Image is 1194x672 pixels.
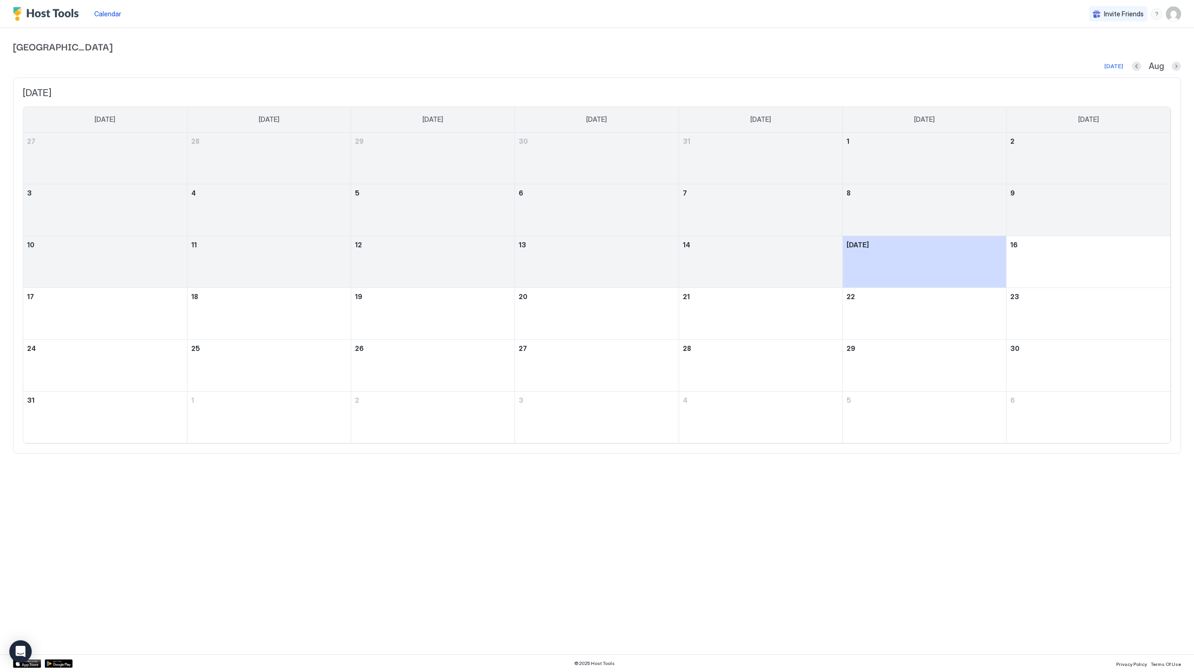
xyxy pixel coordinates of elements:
span: Aug [1149,61,1164,72]
td: August 15, 2025 [842,236,1006,287]
a: Privacy Policy [1116,658,1147,668]
a: Wednesday [577,107,616,132]
td: July 30, 2025 [515,133,679,184]
td: August 23, 2025 [1007,287,1170,339]
a: August 28, 2025 [679,340,842,357]
td: August 14, 2025 [679,236,842,287]
span: [DATE] [95,115,115,124]
a: Calendar [94,9,121,19]
a: Saturday [1069,107,1108,132]
td: August 3, 2025 [23,184,187,236]
span: Terms Of Use [1151,661,1181,667]
a: August 11, 2025 [187,236,351,253]
span: 27 [519,344,527,352]
td: August 26, 2025 [351,339,515,391]
a: September 4, 2025 [679,392,842,409]
span: 16 [1010,241,1018,249]
a: August 10, 2025 [23,236,187,253]
a: August 5, 2025 [351,184,514,202]
span: 25 [191,344,200,352]
span: 2 [355,396,359,404]
a: August 14, 2025 [679,236,842,253]
span: 19 [355,293,362,301]
span: 23 [1010,293,1019,301]
a: Google Play Store [45,659,73,668]
td: August 30, 2025 [1007,339,1170,391]
span: [DATE] [23,87,1171,99]
button: Next month [1172,62,1181,71]
td: September 2, 2025 [351,391,515,443]
span: 2 [1010,137,1014,145]
td: August 11, 2025 [187,236,351,287]
td: August 5, 2025 [351,184,515,236]
a: August 27, 2025 [515,340,678,357]
a: September 5, 2025 [843,392,1006,409]
span: 6 [519,189,523,197]
a: August 18, 2025 [187,288,351,305]
td: July 31, 2025 [679,133,842,184]
span: 4 [683,396,687,404]
td: September 1, 2025 [187,391,351,443]
button: Previous month [1132,62,1141,71]
td: August 25, 2025 [187,339,351,391]
a: August 22, 2025 [843,288,1006,305]
a: August 31, 2025 [23,392,187,409]
a: Sunday [85,107,125,132]
a: July 31, 2025 [679,133,842,150]
span: 26 [355,344,364,352]
td: August 28, 2025 [679,339,842,391]
td: August 31, 2025 [23,391,187,443]
span: [DATE] [586,115,607,124]
span: 4 [191,189,196,197]
a: September 2, 2025 [351,392,514,409]
span: 12 [355,241,362,249]
a: August 30, 2025 [1007,340,1170,357]
span: 29 [847,344,855,352]
span: [DATE] [1078,115,1099,124]
td: August 9, 2025 [1007,184,1170,236]
td: September 5, 2025 [842,391,1006,443]
span: [GEOGRAPHIC_DATA] [13,39,1181,53]
a: September 6, 2025 [1007,392,1170,409]
span: 20 [519,293,528,301]
span: [DATE] [259,115,279,124]
a: Thursday [741,107,780,132]
td: August 27, 2025 [515,339,679,391]
td: August 17, 2025 [23,287,187,339]
span: 9 [1010,189,1015,197]
a: August 24, 2025 [23,340,187,357]
span: 1 [191,396,194,404]
span: [DATE] [847,241,869,249]
td: August 6, 2025 [515,184,679,236]
a: July 30, 2025 [515,133,678,150]
a: App Store [13,659,41,668]
span: 8 [847,189,851,197]
a: Monday [250,107,289,132]
td: August 13, 2025 [515,236,679,287]
span: 22 [847,293,855,301]
a: September 3, 2025 [515,392,678,409]
a: August 17, 2025 [23,288,187,305]
span: 29 [355,137,364,145]
td: September 3, 2025 [515,391,679,443]
span: 27 [27,137,35,145]
span: 14 [683,241,690,249]
td: August 22, 2025 [842,287,1006,339]
td: July 29, 2025 [351,133,515,184]
a: July 27, 2025 [23,133,187,150]
a: August 6, 2025 [515,184,678,202]
span: 28 [191,137,200,145]
a: August 12, 2025 [351,236,514,253]
a: August 23, 2025 [1007,288,1170,305]
span: 6 [1010,396,1015,404]
td: August 21, 2025 [679,287,842,339]
span: Privacy Policy [1116,661,1147,667]
td: August 12, 2025 [351,236,515,287]
a: September 1, 2025 [187,392,351,409]
td: August 4, 2025 [187,184,351,236]
div: Host Tools Logo [13,7,83,21]
a: July 28, 2025 [187,133,351,150]
td: August 2, 2025 [1007,133,1170,184]
button: [DATE] [1103,61,1125,72]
